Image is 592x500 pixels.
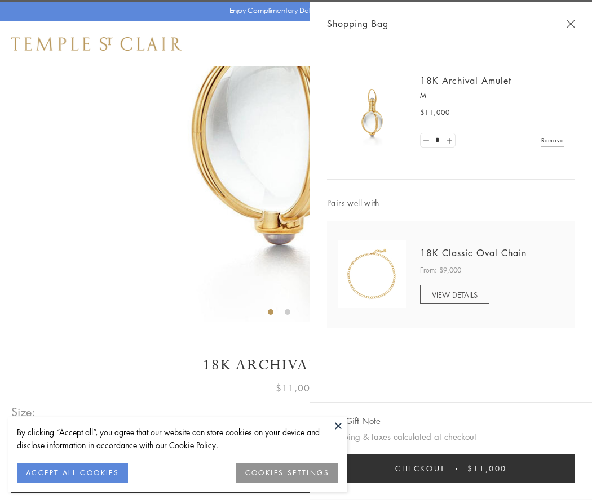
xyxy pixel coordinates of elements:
[420,90,564,101] p: M
[229,5,357,16] p: Enjoy Complimentary Delivery & Returns
[327,414,381,428] button: Add Gift Note
[327,430,575,444] p: Shipping & taxes calculated at checkout
[443,133,454,148] a: Set quantity to 2
[338,79,406,146] img: 18K Archival Amulet
[420,285,489,304] a: VIEW DETAILS
[11,37,182,51] img: Temple St. Clair
[327,197,575,209] span: Pairs well with
[276,381,316,395] span: $11,000
[467,462,507,475] span: $11,000
[420,247,527,259] a: 18K Classic Oval Chain
[11,355,581,375] h1: 18K Archival Amulet
[395,462,445,475] span: Checkout
[327,454,575,483] button: Checkout $11,000
[432,289,478,300] span: VIEW DETAILS
[421,133,432,148] a: Set quantity to 0
[420,107,450,118] span: $11,000
[420,74,511,87] a: 18K Archival Amulet
[541,134,564,146] a: Remove
[11,403,36,421] span: Size:
[236,463,338,483] button: COOKIES SETTINGS
[567,20,575,28] button: Close Shopping Bag
[17,426,338,452] div: By clicking “Accept all”, you agree that our website can store cookies on your device and disclos...
[17,463,128,483] button: ACCEPT ALL COOKIES
[327,16,388,31] span: Shopping Bag
[338,240,406,308] img: N88865-OV18
[420,265,461,276] span: From: $9,000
